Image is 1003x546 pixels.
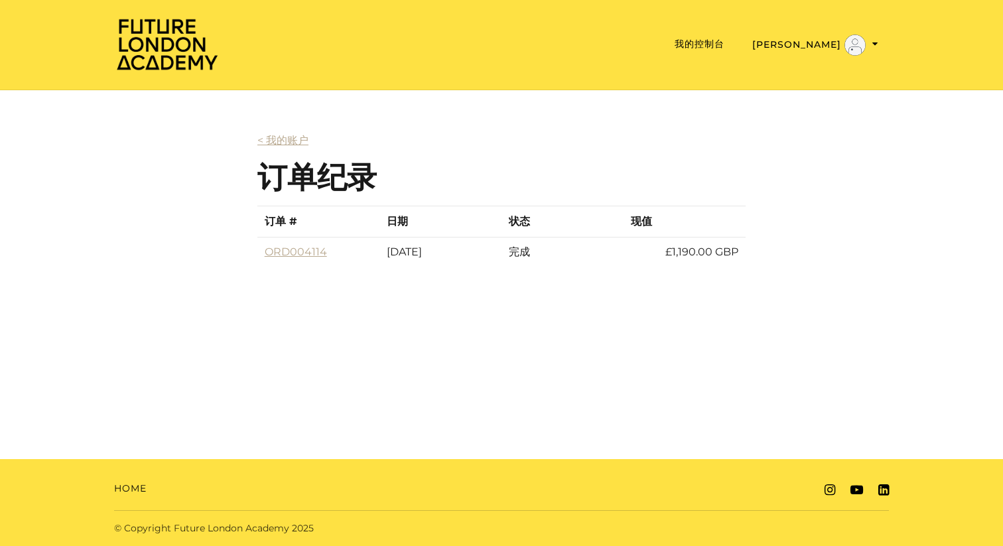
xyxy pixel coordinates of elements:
[675,38,724,50] a: 我的控制台
[379,206,501,237] th: 日期
[624,206,746,237] th: 现值
[103,521,501,535] div: © Copyright Future London Academy 2025
[114,17,220,71] img: Home Page
[748,34,882,56] button: 切换菜单
[379,237,501,267] td: [DATE]
[265,245,327,258] a: ORD004114
[624,237,746,267] td: £1,190.00 GBP
[257,159,746,195] h2: 订单纪录
[257,206,379,237] th: 订单 #
[501,206,624,237] th: 状态
[501,237,624,267] td: 完成
[114,482,147,496] a: Home
[257,134,308,147] a: < 我的账户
